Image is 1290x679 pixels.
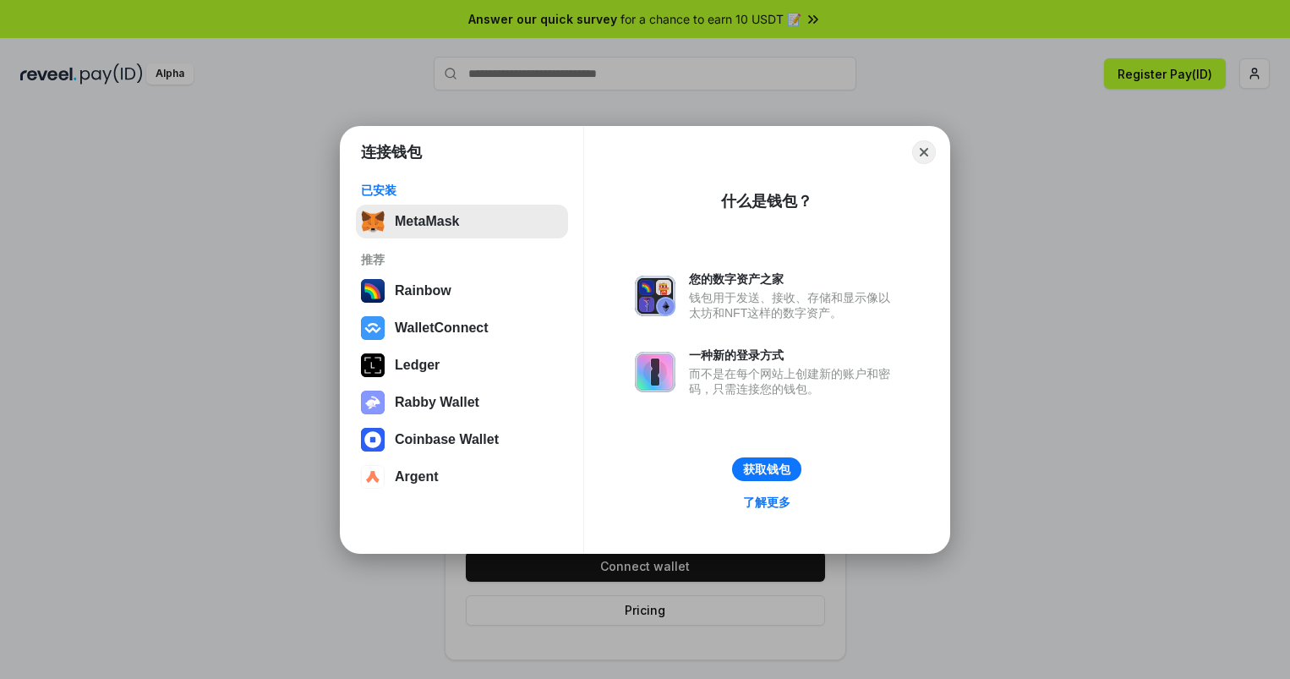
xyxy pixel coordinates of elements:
div: WalletConnect [395,320,489,336]
button: Ledger [356,348,568,382]
img: svg+xml,%3Csvg%20width%3D%2228%22%20height%3D%2228%22%20viewBox%3D%220%200%2028%2028%22%20fill%3D... [361,316,385,340]
button: Rabby Wallet [356,386,568,419]
button: WalletConnect [356,311,568,345]
button: Argent [356,460,568,494]
img: svg+xml,%3Csvg%20xmlns%3D%22http%3A%2F%2Fwww.w3.org%2F2000%2Fsvg%22%20fill%3D%22none%22%20viewBox... [635,276,675,316]
div: Rainbow [395,283,451,298]
div: 什么是钱包？ [721,191,812,211]
div: Ledger [395,358,440,373]
div: 而不是在每个网站上创建新的账户和密码，只需连接您的钱包。 [689,366,899,397]
div: 钱包用于发送、接收、存储和显示像以太坊和NFT这样的数字资产。 [689,290,899,320]
div: 获取钱包 [743,462,790,477]
h1: 连接钱包 [361,142,422,162]
div: Rabby Wallet [395,395,479,410]
button: Rainbow [356,274,568,308]
div: 了解更多 [743,495,790,510]
div: MetaMask [395,214,459,229]
div: 已安装 [361,183,563,198]
div: Argent [395,469,439,485]
a: 了解更多 [733,491,801,513]
div: 您的数字资产之家 [689,271,899,287]
button: Coinbase Wallet [356,423,568,457]
img: svg+xml,%3Csvg%20width%3D%2228%22%20height%3D%2228%22%20viewBox%3D%220%200%2028%2028%22%20fill%3D... [361,428,385,452]
img: svg+xml,%3Csvg%20xmlns%3D%22http%3A%2F%2Fwww.w3.org%2F2000%2Fsvg%22%20width%3D%2228%22%20height%3... [361,353,385,377]
img: svg+xml,%3Csvg%20width%3D%22120%22%20height%3D%22120%22%20viewBox%3D%220%200%20120%20120%22%20fil... [361,279,385,303]
div: 一种新的登录方式 [689,348,899,363]
button: Close [912,140,936,164]
button: 获取钱包 [732,457,801,481]
div: Coinbase Wallet [395,432,499,447]
div: 推荐 [361,252,563,267]
img: svg+xml,%3Csvg%20xmlns%3D%22http%3A%2F%2Fwww.w3.org%2F2000%2Fsvg%22%20fill%3D%22none%22%20viewBox... [361,391,385,414]
img: svg+xml,%3Csvg%20fill%3D%22none%22%20height%3D%2233%22%20viewBox%3D%220%200%2035%2033%22%20width%... [361,210,385,233]
img: svg+xml,%3Csvg%20width%3D%2228%22%20height%3D%2228%22%20viewBox%3D%220%200%2028%2028%22%20fill%3D... [361,465,385,489]
button: MetaMask [356,205,568,238]
img: svg+xml,%3Csvg%20xmlns%3D%22http%3A%2F%2Fwww.w3.org%2F2000%2Fsvg%22%20fill%3D%22none%22%20viewBox... [635,352,675,392]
